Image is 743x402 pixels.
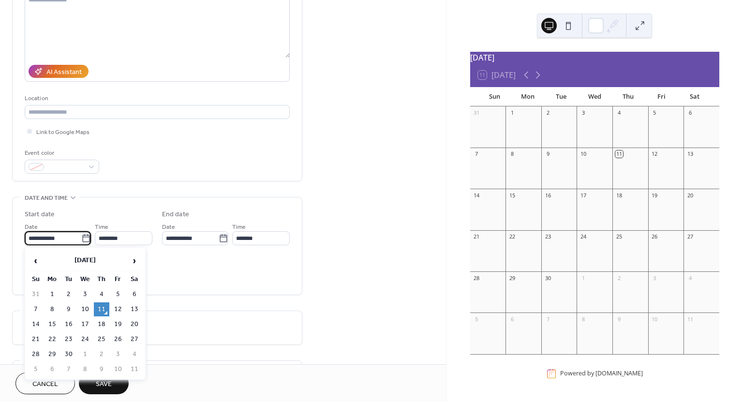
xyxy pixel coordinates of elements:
[651,233,658,240] div: 26
[470,52,719,63] div: [DATE]
[473,233,480,240] div: 21
[25,209,55,220] div: Start date
[478,87,511,106] div: Sun
[45,272,60,286] th: Mo
[473,315,480,323] div: 5
[110,332,126,346] td: 26
[61,302,76,316] td: 9
[544,150,551,158] div: 9
[61,272,76,286] th: Tu
[28,272,44,286] th: Su
[473,192,480,199] div: 14
[61,287,76,301] td: 2
[95,222,108,232] span: Time
[595,370,643,378] a: [DOMAIN_NAME]
[45,317,60,331] td: 15
[110,287,126,301] td: 5
[45,251,126,271] th: [DATE]
[686,233,694,240] div: 27
[45,362,60,376] td: 6
[580,109,587,117] div: 3
[94,272,109,286] th: Th
[544,315,551,323] div: 7
[508,274,516,282] div: 29
[127,251,142,270] span: ›
[32,379,58,389] span: Cancel
[61,317,76,331] td: 16
[45,302,60,316] td: 8
[25,193,68,203] span: Date and time
[686,192,694,199] div: 20
[61,332,76,346] td: 23
[110,272,126,286] th: Fr
[29,65,89,78] button: AI Assistant
[45,287,60,301] td: 1
[162,222,175,232] span: Date
[651,192,658,199] div: 19
[508,315,516,323] div: 6
[77,362,93,376] td: 8
[544,192,551,199] div: 16
[110,317,126,331] td: 19
[94,347,109,361] td: 2
[77,287,93,301] td: 3
[615,315,623,323] div: 9
[580,192,587,199] div: 17
[110,302,126,316] td: 12
[560,370,643,378] div: Powered by
[651,109,658,117] div: 5
[28,317,44,331] td: 14
[77,332,93,346] td: 24
[508,109,516,117] div: 1
[473,109,480,117] div: 31
[25,222,38,232] span: Date
[127,272,142,286] th: Sa
[77,302,93,316] td: 10
[28,347,44,361] td: 28
[544,109,551,117] div: 2
[127,347,142,361] td: 4
[94,332,109,346] td: 25
[94,287,109,301] td: 4
[25,148,97,158] div: Event color
[127,287,142,301] td: 6
[686,315,694,323] div: 11
[544,233,551,240] div: 23
[511,87,545,106] div: Mon
[615,192,623,199] div: 18
[77,272,93,286] th: We
[651,150,658,158] div: 12
[61,362,76,376] td: 7
[45,347,60,361] td: 29
[94,317,109,331] td: 18
[615,109,623,117] div: 4
[45,332,60,346] td: 22
[28,287,44,301] td: 31
[15,372,75,394] button: Cancel
[508,233,516,240] div: 22
[28,362,44,376] td: 5
[25,93,288,104] div: Location
[545,87,578,106] div: Tue
[473,274,480,282] div: 28
[615,150,623,158] div: 11
[645,87,678,106] div: Fri
[651,315,658,323] div: 10
[580,150,587,158] div: 10
[77,347,93,361] td: 1
[127,332,142,346] td: 27
[686,274,694,282] div: 4
[232,222,246,232] span: Time
[686,150,694,158] div: 13
[678,87,712,106] div: Sat
[127,362,142,376] td: 11
[615,274,623,282] div: 2
[508,192,516,199] div: 15
[580,315,587,323] div: 8
[110,347,126,361] td: 3
[473,150,480,158] div: 7
[46,67,82,77] div: AI Assistant
[544,274,551,282] div: 30
[686,109,694,117] div: 6
[127,302,142,316] td: 13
